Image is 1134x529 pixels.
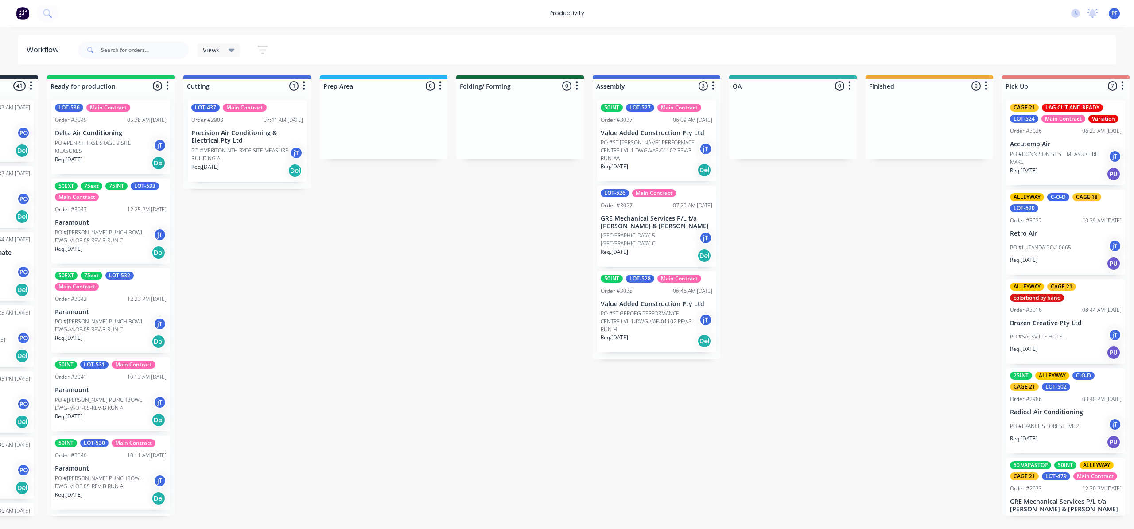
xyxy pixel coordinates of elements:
p: PO #[PERSON_NAME] PUNCH BOWL DWG-M-OF-05 REV-B RUN C [55,318,153,334]
div: jT [153,228,167,241]
div: LOT-527 [626,104,654,112]
div: 10:13 AM [DATE] [127,373,167,381]
div: Order #3037 [601,116,633,124]
p: PO #SACKVILLE HOTEL [1010,333,1065,341]
div: PO [17,463,30,477]
div: Del [15,144,29,158]
div: Order #3043 [55,206,87,214]
div: 50INT [601,104,623,112]
p: PO #DONNISON ST SIT MEASURE RE MAKE [1010,150,1108,166]
div: 50INT [601,275,623,283]
div: 12:23 PM [DATE] [127,295,167,303]
div: PU [1107,167,1121,181]
div: Del [15,349,29,363]
div: CAGE 21 [1047,283,1076,291]
div: CAGE 21 [1010,383,1039,391]
p: Precision Air Conditioning & Electrical Pty Ltd [191,129,303,144]
p: PO #ST GEROEG PERFORMANCE CENTRE LVL 1-DWG-VAE-01102 REV-3 RUN H [601,310,699,334]
div: PU [1107,435,1121,449]
div: Main Contract [112,439,155,447]
p: Paramount [55,465,167,472]
div: Main Contract [632,189,676,197]
div: 08:44 AM [DATE] [1082,306,1122,314]
div: 25INTALLEYWAYC-O-DCAGE 21LOT-502Order #298603:40 PM [DATE]Radical Air ConditioningPO #FRANCHS FOR... [1006,368,1125,453]
div: Order #2973 [1010,485,1042,493]
p: PO #[PERSON_NAME] PUNCH BOWL DWG-M-OF-05 REV-B RUN C [55,229,153,245]
div: Main Contract [657,275,701,283]
div: 05:38 AM [DATE] [127,116,167,124]
div: Order #3027 [601,202,633,210]
p: GRE Mechanical Services P/L t/a [PERSON_NAME] & [PERSON_NAME] [601,215,712,230]
div: 25INT [1010,372,1032,380]
div: 06:46 AM [DATE] [673,287,712,295]
div: 50INT [55,439,77,447]
div: 03:40 PM [DATE] [1082,395,1122,403]
p: Brazen Creative Pty Ltd [1010,319,1122,327]
div: ALLEYWAYCAGE 21colorbond by handOrder #301608:44 AM [DATE]Brazen Creative Pty LtdPO #SACKVILLE HO... [1006,279,1125,364]
p: Req. [DATE] [1010,345,1037,353]
p: Req. [DATE] [55,156,82,163]
p: Paramount [55,219,167,226]
div: LOT-536 [55,104,83,112]
p: Req. [DATE] [191,163,219,171]
div: Order #3045 [55,116,87,124]
p: Value Added Construction Pty Ltd [601,300,712,308]
div: Del [151,491,166,506]
div: Workflow [27,45,63,55]
div: LAG CUT AND READY [1042,104,1103,112]
div: jT [153,474,167,487]
div: PO [17,192,30,206]
p: PO #[PERSON_NAME] PUNCHBOWL DWG-M-OF-05-REV-B RUN A [55,475,153,490]
div: Del [151,245,166,260]
div: Order #2908 [191,116,223,124]
p: Req. [DATE] [601,163,628,171]
div: 12:25 PM [DATE] [127,206,167,214]
div: Del [151,413,166,427]
p: Req. [DATE] [1010,256,1037,264]
div: Del [151,335,166,349]
div: Main Contract [55,193,99,201]
p: PO #[PERSON_NAME] PUNCHBOWL DWG-M-OF-05-REV-B RUN A [55,396,153,412]
div: Del [697,163,711,177]
div: jT [1108,328,1122,342]
div: LOT-528 [626,275,654,283]
p: PO #MERITON NTH RYDE SITE MEASURE BUILDING A [191,147,290,163]
div: 07:29 AM [DATE] [673,202,712,210]
div: 75INT [105,182,128,190]
div: Main Contract [657,104,701,112]
div: Main Contract [1073,472,1117,480]
div: LOT-526Main ContractOrder #302707:29 AM [DATE]GRE Mechanical Services P/L t/a [PERSON_NAME] & [PE... [597,186,716,267]
p: Radical Air Conditioning [1010,408,1122,416]
div: LOT-530 [80,439,109,447]
div: PU [1107,346,1121,360]
p: Req. [DATE] [55,334,82,342]
div: CAGE 21LAG CUT AND READYLOT-524Main ContractVariationOrder #302606:23 AM [DATE]Accutemp AirPO #DO... [1006,100,1125,185]
input: Search for orders... [101,41,189,59]
div: 50INTLOT-530Main ContractOrder #304010:11 AM [DATE]ParamountPO #[PERSON_NAME] PUNCHBOWL DWG-M-OF-... [51,436,170,510]
div: 50 VAPASTOP [1010,461,1051,469]
div: Del [288,163,302,178]
div: PO [17,331,30,345]
div: Order #3026 [1010,127,1042,135]
span: Views [203,45,220,54]
span: PF [1111,9,1117,17]
div: Main Contract [112,361,155,369]
div: ALLEYWAY [1080,461,1114,469]
div: productivity [546,7,589,20]
div: 12:30 PM [DATE] [1082,485,1122,493]
div: Del [15,210,29,224]
p: PO #ST [PERSON_NAME] PERFORMACE CENTRE LVL 1 DWG-VAE-01102 REV-3 RUN-AA [601,139,699,163]
p: Req. [DATE] [55,412,82,420]
div: 10:39 AM [DATE] [1082,217,1122,225]
p: Req. [DATE] [1010,435,1037,443]
div: Variation [1088,115,1118,123]
div: LOT-479 [1042,472,1070,480]
div: LOT-536Main ContractOrder #304505:38 AM [DATE]Delta Air ConditioningPO #PENRITH RSL STAGE 2 SITE ... [51,100,170,174]
div: LOT-437 [191,104,220,112]
div: CAGE 18 [1072,193,1101,201]
p: PO #PENRITH RSL STAGE 2 SITE MEASURES [55,139,153,155]
div: 06:23 AM [DATE] [1082,127,1122,135]
p: Paramount [55,386,167,394]
p: Delta Air Conditioning [55,129,167,137]
div: LOT-533 [131,182,159,190]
